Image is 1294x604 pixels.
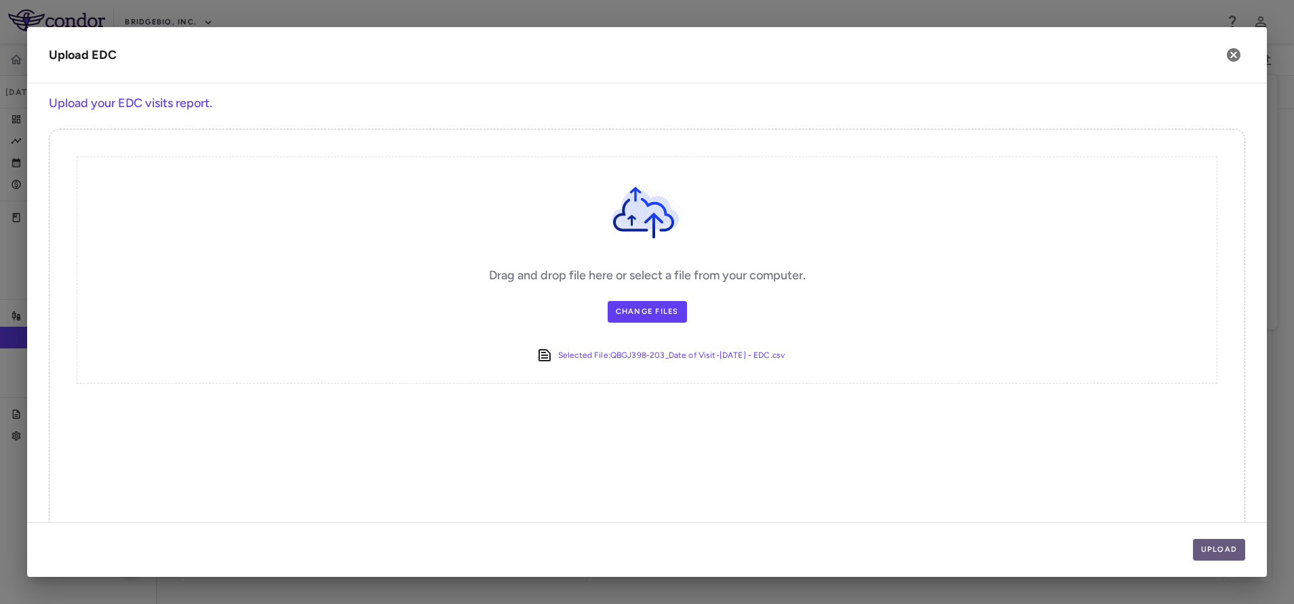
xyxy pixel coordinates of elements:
div: Upload EDC [49,46,117,64]
label: Change Files [608,301,687,323]
button: Upload [1193,539,1246,561]
a: Selected File:QBGJ398-203_Date of Visit-[DATE] - EDC.csv [558,347,785,364]
h6: Drag and drop file here or select a file from your computer. [489,266,806,285]
h6: Upload your EDC visits report. [49,94,1245,113]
